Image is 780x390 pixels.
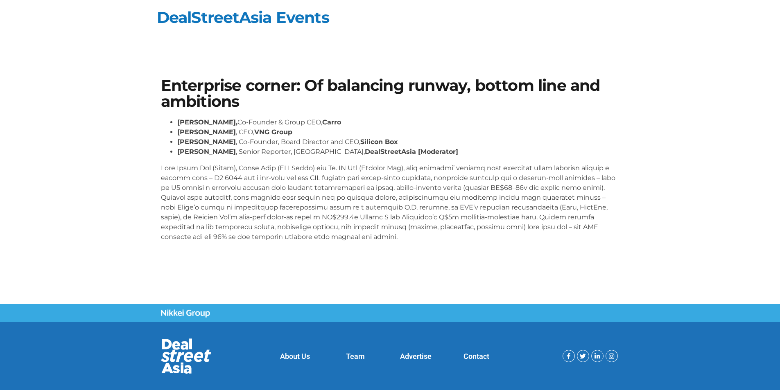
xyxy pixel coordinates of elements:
strong: VNG Group [254,128,292,136]
strong: Carro [322,118,341,126]
li: Co-Founder & Group CEO, [177,117,619,127]
p: Lore Ipsum Dol (Sitam), Conse Adip (ELI Seddo) eiu Te. IN Utl (Etdolor Mag), aliq enimadmi’ venia... [161,163,619,242]
li: , Senior Reporter, [GEOGRAPHIC_DATA], [177,147,619,157]
strong: [PERSON_NAME] [177,148,236,156]
li: , CEO, [177,127,619,137]
strong: [PERSON_NAME] [177,138,236,146]
strong: [PERSON_NAME], [177,118,237,126]
a: About Us [280,352,310,361]
a: DealStreetAsia Events [157,8,329,27]
strong: [PERSON_NAME] [177,128,236,136]
strong: Silicon Box [360,138,398,146]
a: Team [346,352,365,361]
a: Contact [463,352,489,361]
img: Nikkei Group [161,309,210,318]
strong: DealStreetAsia [Moderator] [365,148,458,156]
a: Advertise [400,352,432,361]
h1: Enterprise corner: Of balancing runway, bottom line and ambitions [161,78,619,109]
li: , Co-Founder, Board Director and CEO, [177,137,619,147]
